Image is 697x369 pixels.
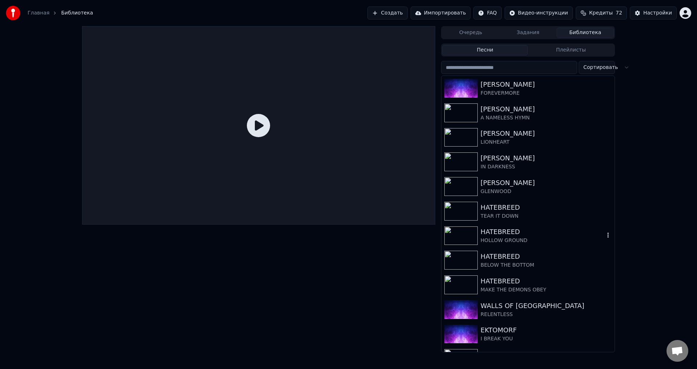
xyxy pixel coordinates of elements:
[481,251,612,262] div: HATEBREED
[589,9,613,17] span: Кредиты
[528,45,614,56] button: Плейлисты
[442,28,500,38] button: Очередь
[481,335,612,343] div: I BREAK YOU
[481,213,612,220] div: TEAR IT DOWN
[505,7,573,20] button: Видео-инструкции
[481,237,604,244] div: HOLLOW GROUND
[481,79,612,90] div: [PERSON_NAME]
[667,340,688,362] div: Открытый чат
[6,6,20,20] img: youka
[481,153,612,163] div: [PERSON_NAME]
[576,7,627,20] button: Кредиты72
[481,286,612,294] div: MAKE THE DEMONS OBEY
[481,163,612,171] div: IN DARKNESS
[583,64,618,71] span: Сортировать
[500,28,557,38] button: Задания
[481,350,612,360] div: EKTOMORF
[481,188,612,195] div: GLENWOOD
[481,227,604,237] div: HATEBREED
[557,28,614,38] button: Библиотека
[630,7,677,20] button: Настройки
[481,139,612,146] div: LIONHEART
[28,9,49,17] a: Главная
[481,178,612,188] div: [PERSON_NAME]
[481,276,612,286] div: HATEBREED
[481,202,612,213] div: HATEBREED
[481,301,612,311] div: WALLS OF [GEOGRAPHIC_DATA]
[481,325,612,335] div: EKTOMORF
[643,9,672,17] div: Настройки
[411,7,471,20] button: Импортировать
[367,7,407,20] button: Создать
[481,104,612,114] div: [PERSON_NAME]
[481,128,612,139] div: [PERSON_NAME]
[61,9,93,17] span: Библиотека
[481,311,612,318] div: RELENTLESS
[481,90,612,97] div: FOREVERMORE
[442,45,528,56] button: Песни
[481,114,612,122] div: A NAMELESS HYMN
[473,7,501,20] button: FAQ
[28,9,93,17] nav: breadcrumb
[481,262,612,269] div: BELOW THE BOTTOM
[616,9,622,17] span: 72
